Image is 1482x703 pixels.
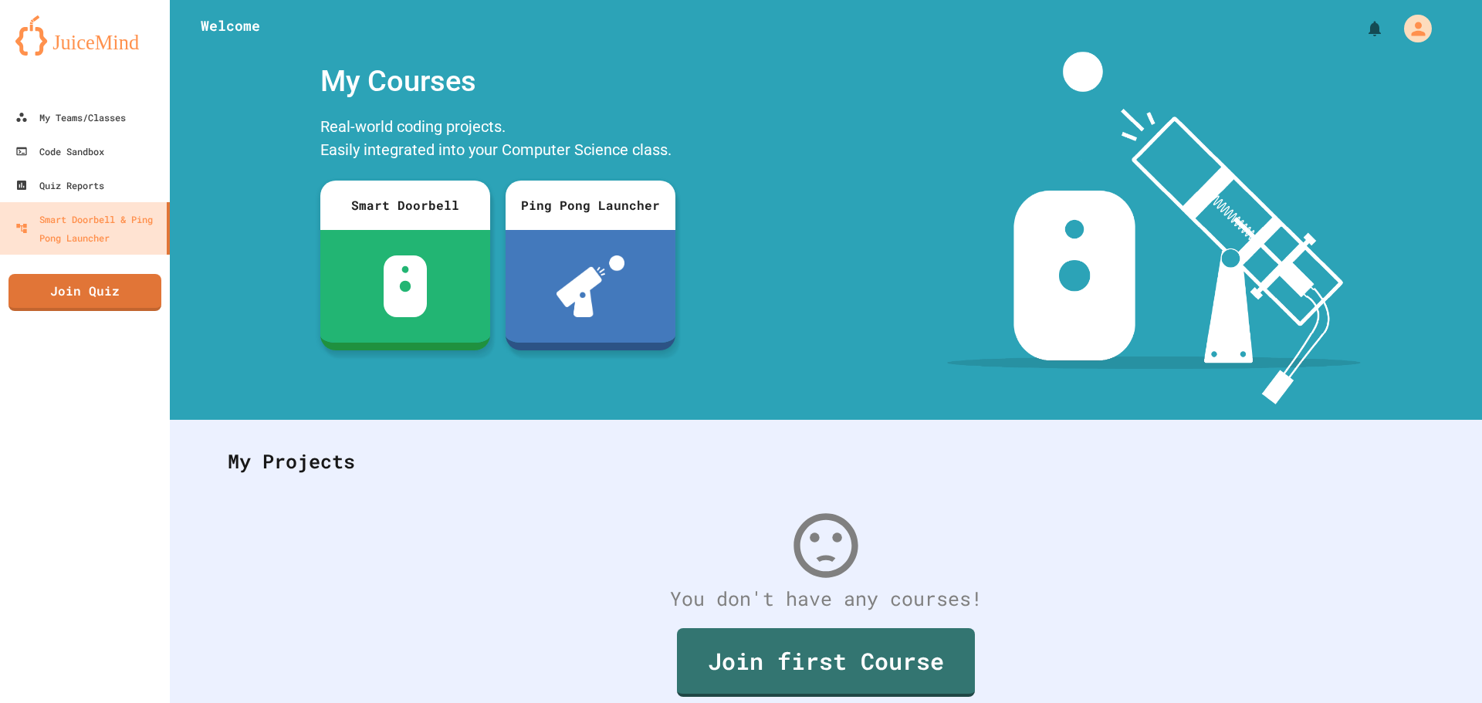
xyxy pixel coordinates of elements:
[15,210,161,247] div: Smart Doorbell & Ping Pong Launcher
[1388,11,1436,46] div: My Account
[212,584,1440,613] div: You don't have any courses!
[1417,641,1467,688] iframe: chat widget
[320,181,490,230] div: Smart Doorbell
[557,255,625,317] img: ppl-with-ball.png
[677,628,975,697] a: Join first Course
[1354,574,1467,640] iframe: chat widget
[15,15,154,56] img: logo-orange.svg
[506,181,675,230] div: Ping Pong Launcher
[15,142,104,161] div: Code Sandbox
[15,176,104,194] div: Quiz Reports
[8,274,161,311] a: Join Quiz
[384,255,428,317] img: sdb-white.svg
[313,111,683,169] div: Real-world coding projects. Easily integrated into your Computer Science class.
[15,108,126,127] div: My Teams/Classes
[212,431,1440,492] div: My Projects
[1337,15,1388,42] div: My Notifications
[947,52,1361,404] img: banner-image-my-projects.png
[313,52,683,111] div: My Courses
